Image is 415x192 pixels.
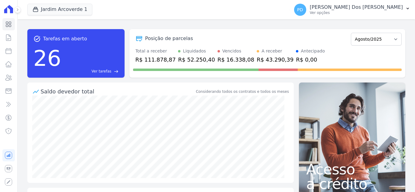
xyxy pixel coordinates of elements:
[33,35,41,42] span: task_alt
[306,177,398,191] span: a crédito
[310,4,403,10] p: [PERSON_NAME] Dos [PERSON_NAME]
[114,69,118,74] span: east
[222,48,241,54] div: Vencidos
[306,162,398,177] span: Acesso
[135,48,176,54] div: Total a receber
[196,89,289,94] div: Considerando todos os contratos e todos os meses
[257,56,293,64] div: R$ 43.290,39
[262,48,282,54] div: A receber
[63,69,118,74] a: Ver tarefas east
[297,8,303,12] span: PD
[33,42,61,74] div: 26
[27,4,93,15] button: Jardim Arcoverde 1
[41,87,195,96] div: Saldo devedor total
[91,69,111,74] span: Ver tarefas
[43,35,87,42] span: Tarefas em aberto
[135,56,176,64] div: R$ 111.878,87
[296,56,325,64] div: R$ 0,00
[301,48,325,54] div: Antecipado
[310,10,403,15] p: Ver opções
[289,1,415,18] button: PD [PERSON_NAME] Dos [PERSON_NAME] Ver opções
[183,48,206,54] div: Liquidados
[178,56,215,64] div: R$ 52.250,40
[145,35,193,42] div: Posição de parcelas
[218,56,254,64] div: R$ 16.338,08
